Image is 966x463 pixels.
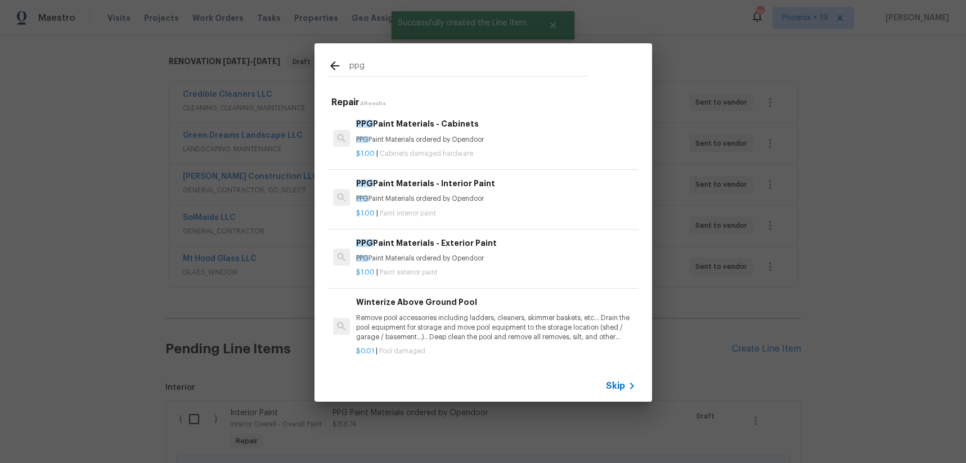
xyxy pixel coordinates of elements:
p: Paint Materials ordered by Opendoor [356,254,635,263]
span: PPG [356,120,373,128]
p: Paint Materials ordered by Opendoor [356,135,635,145]
span: PPG [356,255,369,262]
h6: Paint Materials - Interior Paint [356,177,635,190]
span: $1.00 [356,269,375,276]
p: | [356,268,635,277]
h5: Repair [331,97,639,109]
span: $0.01 [356,348,374,354]
span: PPG [356,136,369,143]
p: | [356,347,635,356]
span: Paint interior paint [380,210,436,217]
p: | [356,209,635,218]
input: Search issues or repairs [349,59,588,76]
span: Pool damaged [379,348,425,354]
span: 4 Results [360,101,386,106]
p: | [356,149,635,159]
span: Skip [606,380,625,392]
span: PPG [356,195,369,202]
h6: Paint Materials - Exterior Paint [356,237,635,249]
span: PPG [356,179,373,187]
span: $1.00 [356,210,375,217]
span: PPG [356,239,373,247]
span: Paint exterior paint [380,269,438,276]
h6: Paint Materials - Cabinets [356,118,635,130]
span: $1.00 [356,150,375,157]
p: Remove pool accessories including ladders, cleaners, skimmer baskets, etc… Drain the pool equipme... [356,313,635,342]
p: Paint Materials ordered by Opendoor [356,194,635,204]
h6: Winterize Above Ground Pool [356,296,635,308]
span: Cabinets damaged hardware [380,150,473,157]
